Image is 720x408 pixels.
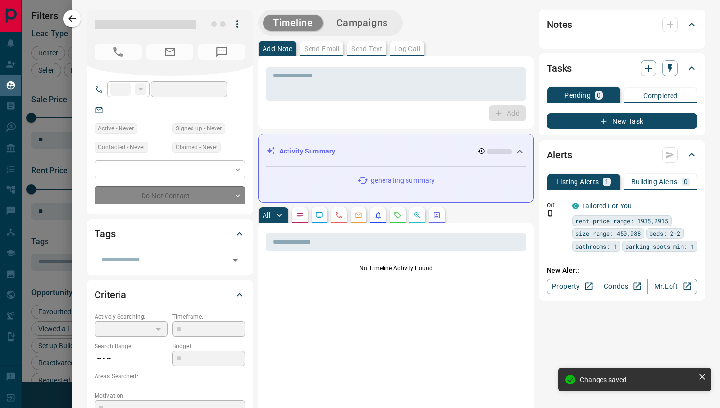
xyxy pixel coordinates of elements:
[95,312,168,321] p: Actively Searching:
[547,113,697,129] button: New Task
[547,17,572,32] h2: Notes
[547,210,553,217] svg: Push Notification Only
[576,241,617,251] span: bathrooms: 1
[564,92,591,99] p: Pending
[631,178,678,185] p: Building Alerts
[266,264,526,273] p: No Timeline Activity Found
[146,44,193,60] span: No Email
[263,15,323,31] button: Timeline
[625,241,694,251] span: parking spots min: 1
[98,124,134,133] span: Active - Never
[95,44,142,60] span: No Number
[327,15,398,31] button: Campaigns
[597,92,600,99] p: 0
[547,201,566,210] p: Off
[228,254,242,267] button: Open
[547,147,572,163] h2: Alerts
[576,216,668,226] span: rent price range: 1935,2915
[547,265,697,276] p: New Alert:
[547,56,697,80] div: Tasks
[95,372,245,381] p: Areas Searched:
[643,92,678,99] p: Completed
[263,212,270,219] p: All
[547,13,697,36] div: Notes
[172,312,245,321] p: Timeframe:
[95,391,245,400] p: Motivation:
[296,211,304,219] svg: Notes
[374,211,382,219] svg: Listing Alerts
[371,176,435,186] p: generating summary
[172,342,245,351] p: Budget:
[413,211,421,219] svg: Opportunities
[355,211,362,219] svg: Emails
[556,178,599,185] p: Listing Alerts
[279,146,335,156] p: Activity Summary
[315,211,323,219] svg: Lead Browsing Activity
[582,202,632,210] a: Tailored For You
[266,142,526,160] div: Activity Summary
[263,45,292,52] p: Add Note
[335,211,343,219] svg: Calls
[95,287,126,303] h2: Criteria
[576,229,641,238] span: size range: 450,988
[110,106,114,114] a: --
[95,351,168,367] p: -- - --
[176,142,217,152] span: Claimed - Never
[597,279,647,294] a: Condos
[649,229,680,238] span: beds: 2-2
[580,376,695,383] div: Changes saved
[547,279,597,294] a: Property
[572,203,579,209] div: condos.ca
[433,211,441,219] svg: Agent Actions
[647,279,697,294] a: Mr.Loft
[684,178,688,185] p: 0
[198,44,245,60] span: No Number
[95,222,245,246] div: Tags
[547,143,697,167] div: Alerts
[98,142,145,152] span: Contacted - Never
[95,342,168,351] p: Search Range:
[95,186,245,204] div: Do Not Contact
[95,226,115,242] h2: Tags
[605,178,609,185] p: 1
[547,60,572,76] h2: Tasks
[95,283,245,306] div: Criteria
[394,211,402,219] svg: Requests
[176,124,222,133] span: Signed up - Never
